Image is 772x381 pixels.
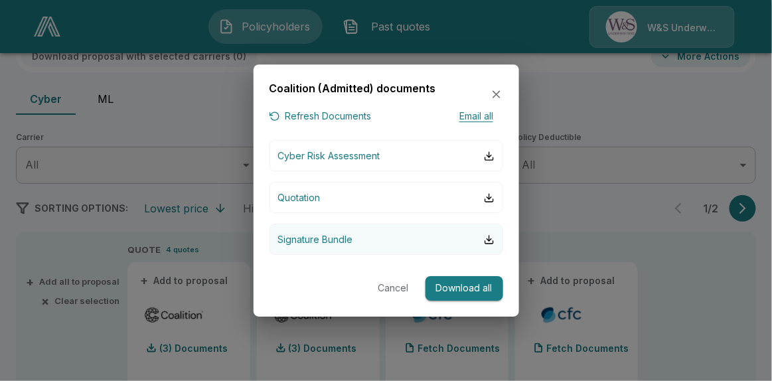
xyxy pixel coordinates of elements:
p: Quotation [278,190,321,204]
button: Cancel [372,276,415,301]
p: Signature Bundle [278,232,353,246]
button: Email all [450,108,503,125]
p: Cyber Risk Assessment [278,149,380,163]
button: Quotation [270,182,503,213]
button: Refresh Documents [270,108,372,125]
h6: Coalition (Admitted) documents [270,80,436,98]
button: Cyber Risk Assessment [270,140,503,171]
button: Download all [425,276,503,301]
button: Signature Bundle [270,224,503,255]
